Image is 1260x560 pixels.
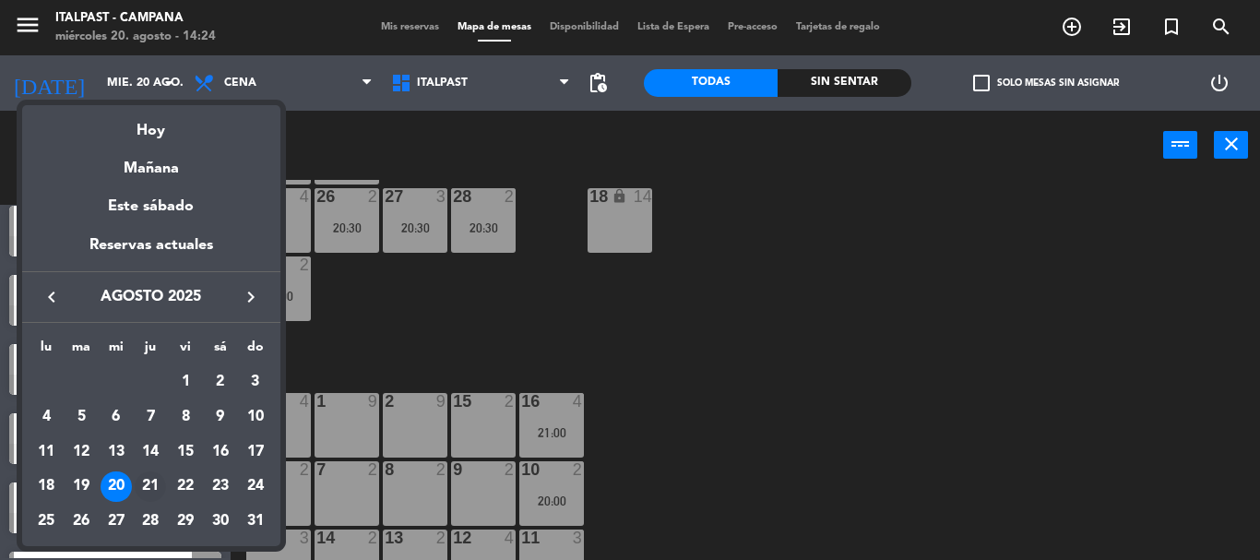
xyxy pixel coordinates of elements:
[135,436,166,468] div: 14
[64,470,99,505] td: 19 de agosto de 2025
[134,504,169,539] td: 28 de agosto de 2025
[205,506,236,537] div: 30
[203,365,238,400] td: 2 de agosto de 2025
[238,337,273,365] th: domingo
[64,399,99,435] td: 5 de agosto de 2025
[35,285,68,309] button: keyboard_arrow_left
[168,504,203,539] td: 29 de agosto de 2025
[240,401,271,433] div: 10
[22,105,280,143] div: Hoy
[168,337,203,365] th: viernes
[99,399,134,435] td: 6 de agosto de 2025
[30,337,65,365] th: lunes
[22,233,280,271] div: Reservas actuales
[65,506,97,537] div: 26
[30,470,65,505] td: 18 de agosto de 2025
[101,506,132,537] div: 27
[134,337,169,365] th: jueves
[203,399,238,435] td: 9 de agosto de 2025
[170,506,201,537] div: 29
[238,435,273,470] td: 17 de agosto de 2025
[203,337,238,365] th: sábado
[240,286,262,308] i: keyboard_arrow_right
[203,435,238,470] td: 16 de agosto de 2025
[205,366,236,398] div: 2
[168,435,203,470] td: 15 de agosto de 2025
[205,471,236,503] div: 23
[101,471,132,503] div: 20
[168,365,203,400] td: 1 de agosto de 2025
[30,435,65,470] td: 11 de agosto de 2025
[135,506,166,537] div: 28
[134,399,169,435] td: 7 de agosto de 2025
[30,401,62,433] div: 4
[240,366,271,398] div: 3
[135,401,166,433] div: 7
[203,504,238,539] td: 30 de agosto de 2025
[170,401,201,433] div: 8
[99,470,134,505] td: 20 de agosto de 2025
[22,181,280,232] div: Este sábado
[238,365,273,400] td: 3 de agosto de 2025
[30,504,65,539] td: 25 de agosto de 2025
[168,399,203,435] td: 8 de agosto de 2025
[238,399,273,435] td: 10 de agosto de 2025
[64,435,99,470] td: 12 de agosto de 2025
[170,366,201,398] div: 1
[101,436,132,468] div: 13
[234,285,267,309] button: keyboard_arrow_right
[134,435,169,470] td: 14 de agosto de 2025
[170,471,201,503] div: 22
[30,399,65,435] td: 4 de agosto de 2025
[30,365,169,400] td: AGO.
[203,470,238,505] td: 23 de agosto de 2025
[22,143,280,181] div: Mañana
[99,435,134,470] td: 13 de agosto de 2025
[205,436,236,468] div: 16
[65,401,97,433] div: 5
[240,506,271,537] div: 31
[168,470,203,505] td: 22 de agosto de 2025
[240,471,271,503] div: 24
[68,285,234,309] span: agosto 2025
[64,504,99,539] td: 26 de agosto de 2025
[240,436,271,468] div: 17
[99,337,134,365] th: miércoles
[238,504,273,539] td: 31 de agosto de 2025
[101,401,132,433] div: 6
[170,436,201,468] div: 15
[41,286,63,308] i: keyboard_arrow_left
[99,504,134,539] td: 27 de agosto de 2025
[134,470,169,505] td: 21 de agosto de 2025
[30,436,62,468] div: 11
[135,471,166,503] div: 21
[65,471,97,503] div: 19
[30,471,62,503] div: 18
[65,436,97,468] div: 12
[238,470,273,505] td: 24 de agosto de 2025
[30,506,62,537] div: 25
[64,337,99,365] th: martes
[205,401,236,433] div: 9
